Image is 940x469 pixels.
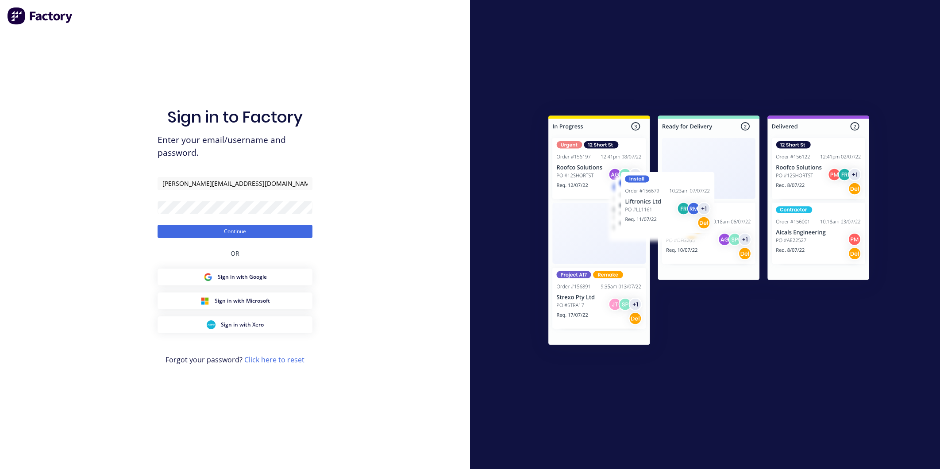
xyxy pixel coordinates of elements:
div: OR [231,238,239,269]
span: Sign in with Google [218,273,267,281]
img: Microsoft Sign in [200,296,209,305]
span: Enter your email/username and password. [158,134,312,159]
img: Xero Sign in [207,320,216,329]
h1: Sign in to Factory [167,108,303,127]
img: Sign in [529,98,889,366]
span: Sign in with Xero [221,321,264,329]
button: Google Sign inSign in with Google [158,269,312,285]
img: Factory [7,7,73,25]
input: Email/Username [158,177,312,190]
button: Xero Sign inSign in with Xero [158,316,312,333]
span: Forgot your password? [166,354,304,365]
button: Microsoft Sign inSign in with Microsoft [158,292,312,309]
a: Click here to reset [244,355,304,365]
span: Sign in with Microsoft [215,297,270,305]
img: Google Sign in [204,273,212,281]
button: Continue [158,225,312,238]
